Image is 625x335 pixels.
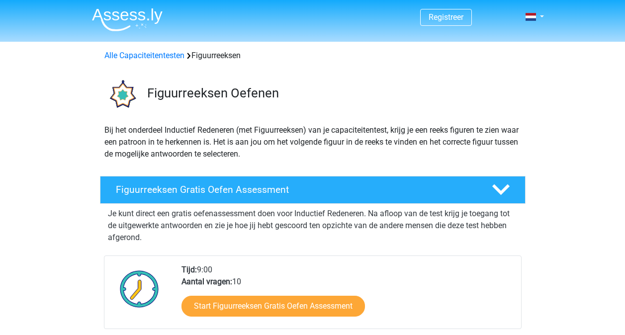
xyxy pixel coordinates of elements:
p: Je kunt direct een gratis oefenassessment doen voor Inductief Redeneren. Na afloop van de test kr... [108,208,518,244]
a: Start Figuurreeksen Gratis Oefen Assessment [181,296,365,317]
b: Aantal vragen: [181,277,232,286]
img: figuurreeksen [100,74,143,116]
p: Bij het onderdeel Inductief Redeneren (met Figuurreeksen) van je capaciteitentest, krijg je een r... [104,124,521,160]
a: Registreer [429,12,463,22]
img: Assessly [92,8,163,31]
b: Tijd: [181,265,197,274]
div: Figuurreeksen [100,50,525,62]
img: Klok [114,264,165,314]
h4: Figuurreeksen Gratis Oefen Assessment [116,184,476,195]
a: Figuurreeksen Gratis Oefen Assessment [96,176,530,204]
h3: Figuurreeksen Oefenen [147,85,518,101]
div: 9:00 10 [174,264,521,329]
a: Alle Capaciteitentesten [104,51,184,60]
